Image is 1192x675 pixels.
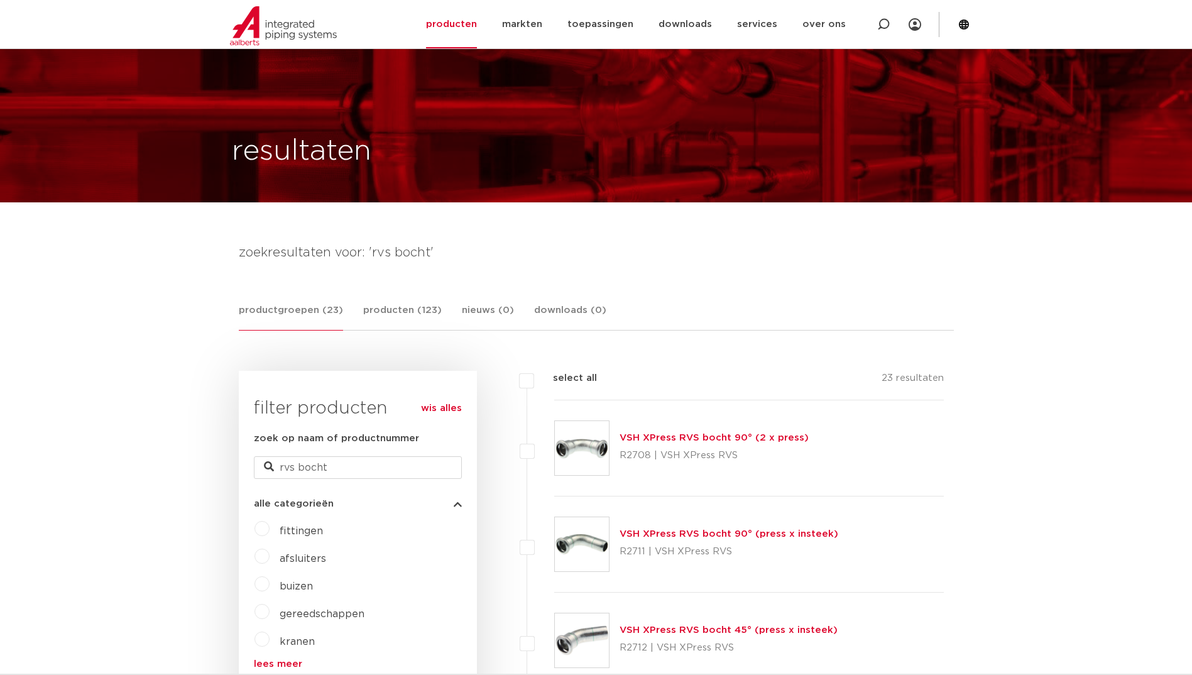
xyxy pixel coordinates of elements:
button: alle categorieën [254,499,462,508]
h4: zoekresultaten voor: 'rvs bocht' [239,243,954,263]
a: downloads (0) [534,303,606,330]
a: producten (123) [363,303,442,330]
label: select all [534,371,597,386]
a: afsluiters [280,554,326,564]
a: kranen [280,637,315,647]
span: alle categorieën [254,499,334,508]
h3: filter producten [254,396,462,421]
img: Thumbnail for VSH XPress RVS bocht 90° (2 x press) [555,421,609,475]
a: VSH XPress RVS bocht 90° (press x insteek) [620,529,838,539]
p: R2711 | VSH XPress RVS [620,542,838,562]
p: 23 resultaten [882,371,944,390]
a: productgroepen (23) [239,303,343,331]
a: lees meer [254,659,462,669]
a: nieuws (0) [462,303,514,330]
img: Thumbnail for VSH XPress RVS bocht 90° (press x insteek) [555,517,609,571]
a: wis alles [421,401,462,416]
label: zoek op naam of productnummer [254,431,419,446]
p: R2708 | VSH XPress RVS [620,446,809,466]
img: Thumbnail for VSH XPress RVS bocht 45° (press x insteek) [555,613,609,667]
p: R2712 | VSH XPress RVS [620,638,838,658]
h1: resultaten [232,131,371,172]
a: VSH XPress RVS bocht 90° (2 x press) [620,433,809,442]
a: fittingen [280,526,323,536]
a: VSH XPress RVS bocht 45° (press x insteek) [620,625,838,635]
a: gereedschappen [280,609,364,619]
input: zoeken [254,456,462,479]
a: buizen [280,581,313,591]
